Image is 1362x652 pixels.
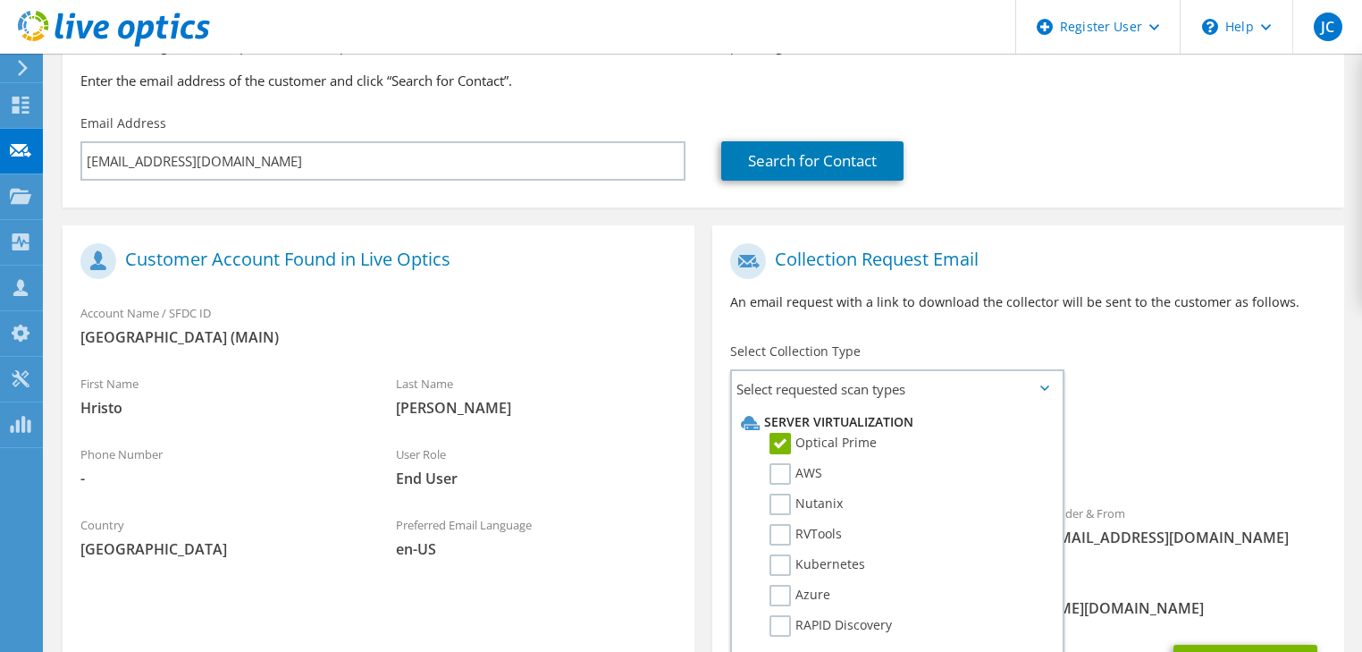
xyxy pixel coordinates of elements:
[1046,528,1325,547] span: [EMAIL_ADDRESS][DOMAIN_NAME]
[80,327,677,347] span: [GEOGRAPHIC_DATA] (MAIN)
[63,365,378,427] div: First Name
[712,414,1344,486] div: Requested Collections
[732,371,1062,407] span: Select requested scan types
[769,433,877,454] label: Optical Prime
[396,469,676,488] span: End User
[730,343,861,360] label: Select Collection Type
[378,436,694,497] div: User Role
[80,243,668,279] h1: Customer Account Found in Live Optics
[769,555,865,576] label: Kubernetes
[721,141,904,181] a: Search for Contact
[769,615,892,637] label: RAPID Discovery
[80,71,1326,90] h3: Enter the email address of the customer and click “Search for Contact”.
[80,398,360,418] span: Hristo
[712,495,1028,556] div: To
[769,524,842,546] label: RVTools
[396,398,676,418] span: [PERSON_NAME]
[736,411,1053,433] li: Server Virtualization
[1314,13,1342,41] span: JC
[378,365,694,427] div: Last Name
[63,294,694,356] div: Account Name / SFDC ID
[396,539,676,559] span: en-US
[730,243,1317,279] h1: Collection Request Email
[378,506,694,568] div: Preferred Email Language
[769,463,822,485] label: AWS
[730,292,1326,312] p: An email request with a link to download the collector will be sent to the customer as follows.
[769,585,830,606] label: Azure
[769,494,843,515] label: Nutanix
[1202,19,1218,35] svg: \n
[1028,495,1343,556] div: Sender & From
[63,436,378,497] div: Phone Number
[80,114,166,132] label: Email Address
[63,506,378,568] div: Country
[80,469,360,488] span: -
[712,565,1344,627] div: CC & Reply To
[80,539,360,559] span: [GEOGRAPHIC_DATA]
